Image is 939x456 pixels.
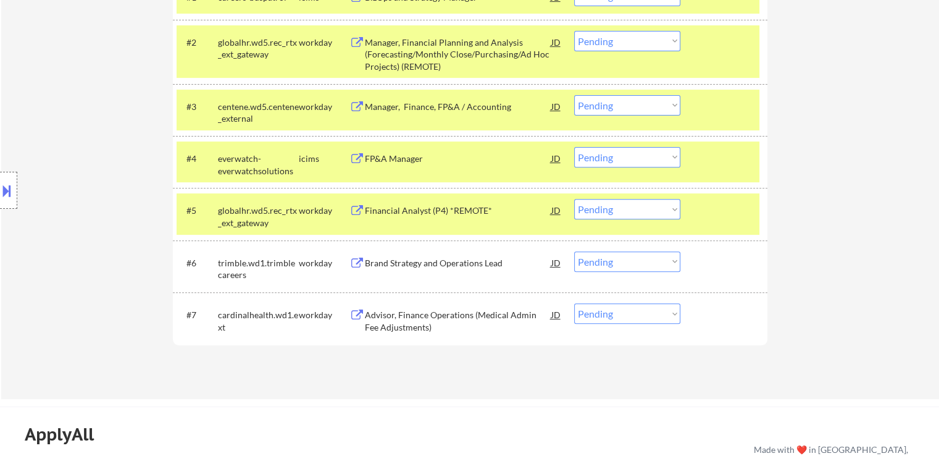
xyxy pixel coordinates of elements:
[365,101,551,113] div: Manager, Finance, FP&A / Accounting
[299,36,349,49] div: workday
[550,31,562,53] div: JD
[365,309,551,333] div: Advisor, Finance Operations (Medical Admin Fee Adjustments)
[550,95,562,117] div: JD
[299,101,349,113] div: workday
[299,205,349,217] div: workday
[218,257,299,281] div: trimble.wd1.trimblecareers
[218,309,299,333] div: cardinalhealth.wd1.ext
[299,257,349,269] div: workday
[218,205,299,229] div: globalhr.wd5.rec_rtx_ext_gateway
[218,36,299,61] div: globalhr.wd5.rec_rtx_ext_gateway
[186,309,208,321] div: #7
[550,199,562,221] div: JD
[550,303,562,326] div: JD
[218,101,299,125] div: centene.wd5.centene_external
[365,153,551,165] div: FP&A Manager
[299,309,349,321] div: workday
[299,153,349,165] div: icims
[550,147,562,169] div: JD
[365,36,551,73] div: Manager, Financial Planning and Analysis (Forecasting/Monthly Close/Purchasing/Ad Hoc Projects) (...
[218,153,299,177] div: everwatch-everwatchsolutions
[365,205,551,217] div: Financial Analyst (P4) *REMOTE*
[25,424,108,445] div: ApplyAll
[365,257,551,269] div: Brand Strategy and Operations Lead
[550,251,562,274] div: JD
[186,36,208,49] div: #2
